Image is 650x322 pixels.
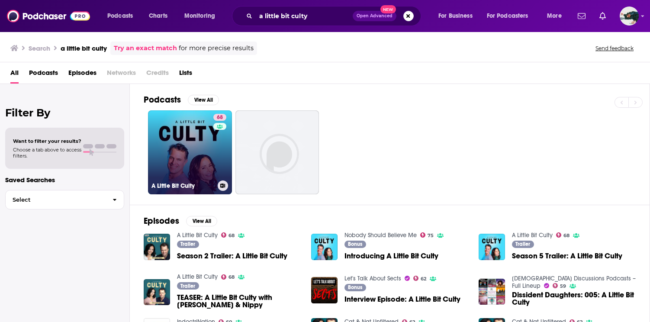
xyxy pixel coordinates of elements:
a: Episodes [68,66,97,84]
span: Logged in as fsg.publicity [620,6,639,26]
a: All [10,66,19,84]
input: Search podcasts, credits, & more... [256,9,353,23]
button: View All [188,95,219,105]
button: Show profile menu [620,6,639,26]
button: Select [5,190,124,209]
button: open menu [178,9,226,23]
a: Mormon Discussions Podcasts – Full Lineup [512,275,636,290]
span: New [380,5,396,13]
span: Open Advanced [357,14,393,18]
a: TEASER: A Little Bit Culty with Sarah & Nippy [177,294,301,309]
img: Podchaser - Follow, Share and Rate Podcasts [7,8,90,24]
h3: a little bit culty [61,44,107,52]
a: Let's Talk About Sects [344,275,401,282]
a: A Little Bit Culty [177,273,218,280]
a: Season 2 Trailer: A Little Bit Culty [177,252,287,260]
h3: A Little Bit Culty [151,182,214,190]
a: Lists [179,66,192,84]
a: PodcastsView All [144,94,219,105]
a: Charts [143,9,173,23]
a: Interview Episode: A Little Bit Culty [344,296,460,303]
a: Try an exact match [114,43,177,53]
span: Choose a tab above to access filters. [13,147,81,159]
a: EpisodesView All [144,216,217,226]
a: 68 [213,114,226,121]
span: Charts [149,10,167,22]
a: A Little Bit Culty [512,232,553,239]
span: For Business [438,10,473,22]
button: Send feedback [593,45,636,52]
a: Season 5 Trailer: A Little Bit Culty [512,252,622,260]
span: 68 [563,234,570,238]
a: 68 [556,232,570,238]
span: 68 [217,113,223,122]
span: Podcasts [107,10,133,22]
a: 68 [221,274,235,280]
span: Trailer [515,241,530,247]
h3: Search [29,44,50,52]
h2: Episodes [144,216,179,226]
img: Season 2 Trailer: A Little Bit Culty [144,234,170,260]
span: for more precise results [179,43,254,53]
img: TEASER: A Little Bit Culty with Sarah & Nippy [144,279,170,306]
h2: Podcasts [144,94,181,105]
button: open menu [432,9,483,23]
a: 68A Little Bit Culty [148,110,232,194]
button: open menu [101,9,144,23]
span: 62 [421,277,426,281]
span: 68 [228,234,235,238]
a: 68 [221,232,235,238]
a: Nobody Should Believe Me [344,232,417,239]
span: Bonus [348,241,362,247]
img: Introducing A Little Bit Culty [311,234,338,260]
span: TEASER: A Little Bit Culty with [PERSON_NAME] & Nippy [177,294,301,309]
p: Saved Searches [5,176,124,184]
button: View All [186,216,217,226]
a: Podcasts [29,66,58,84]
div: Search podcasts, credits, & more... [240,6,429,26]
a: 75 [420,232,434,238]
span: Trailer [180,241,195,247]
span: 75 [428,234,434,238]
a: A Little Bit Culty [177,232,218,239]
a: Dissident Daughters: 005: A Little Bit Culty [512,291,636,306]
span: 59 [560,284,566,288]
span: Networks [107,66,136,84]
img: User Profile [620,6,639,26]
span: Bonus [348,285,362,290]
button: open menu [481,9,541,23]
h2: Filter By [5,106,124,119]
span: More [547,10,562,22]
span: Want to filter your results? [13,138,81,144]
a: 62 [413,276,427,281]
img: Interview Episode: A Little Bit Culty [311,277,338,303]
span: Trailer [180,283,195,289]
span: Credits [146,66,169,84]
a: 59 [553,283,566,288]
img: Dissident Daughters: 005: A Little Bit Culty [479,279,505,305]
span: Select [6,197,106,203]
button: open menu [541,9,573,23]
a: Show notifications dropdown [574,9,589,23]
img: Season 5 Trailer: A Little Bit Culty [479,234,505,260]
span: Monitoring [184,10,215,22]
a: Show notifications dropdown [596,9,609,23]
button: Open AdvancedNew [353,11,396,21]
a: Introducing A Little Bit Culty [344,252,438,260]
